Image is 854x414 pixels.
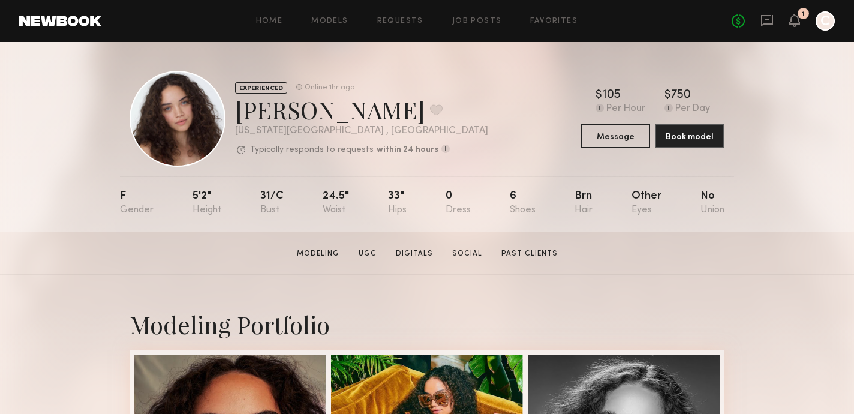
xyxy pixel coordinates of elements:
a: Models [311,17,348,25]
a: C [816,11,835,31]
a: UGC [354,248,381,259]
div: $ [596,89,602,101]
div: 33" [388,191,407,215]
a: Job Posts [452,17,502,25]
div: Other [632,191,661,215]
div: No [700,191,724,215]
a: Favorites [530,17,578,25]
div: [US_STATE][GEOGRAPHIC_DATA] , [GEOGRAPHIC_DATA] [235,126,488,136]
div: 750 [671,89,691,101]
div: Per Hour [606,104,645,115]
a: Digitals [391,248,438,259]
div: Modeling Portfolio [130,308,724,340]
div: $ [664,89,671,101]
div: Per Day [675,104,710,115]
div: Online 1hr ago [305,84,354,92]
a: Requests [377,17,423,25]
a: Past Clients [497,248,563,259]
div: 24.5" [323,191,349,215]
div: Brn [575,191,593,215]
div: 105 [602,89,621,101]
div: 31/c [260,191,284,215]
button: Book model [655,124,724,148]
b: within 24 hours [377,146,438,154]
div: EXPERIENCED [235,82,287,94]
button: Message [581,124,650,148]
a: Modeling [292,248,344,259]
div: 1 [802,11,805,17]
a: Social [447,248,487,259]
div: 0 [446,191,471,215]
p: Typically responds to requests [250,146,374,154]
div: [PERSON_NAME] [235,94,488,125]
div: F [120,191,154,215]
div: 6 [510,191,536,215]
div: 5'2" [193,191,221,215]
a: Home [256,17,283,25]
